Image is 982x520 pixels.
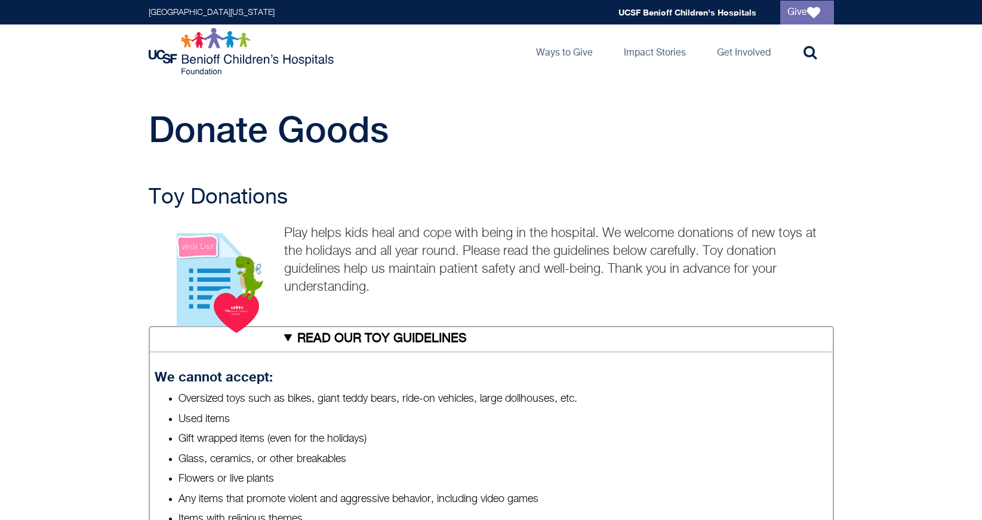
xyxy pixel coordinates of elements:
a: [GEOGRAPHIC_DATA][US_STATE] [149,8,275,17]
span: Donate Goods [149,108,389,150]
li: Used items [178,412,827,427]
li: Flowers or live plants [178,472,827,487]
a: Ways to Give [527,24,602,78]
li: Glass, ceramics, or other breakables [178,452,827,467]
summary: READ OUR TOY GUIDELINES [149,326,834,352]
li: Any items that promote violent and aggressive behavior, including video games [178,492,827,507]
h2: Toy Donations [149,186,834,210]
a: Give [780,1,834,24]
a: Impact Stories [614,24,695,78]
strong: We cannot accept: [155,369,273,384]
img: View our wish lists [149,220,278,334]
a: Get Involved [707,24,780,78]
img: Logo for UCSF Benioff Children's Hospitals Foundation [149,27,337,75]
li: Gift wrapped items (even for the holidays) [178,432,827,447]
p: Play helps kids heal and cope with being in the hospital. We welcome donations of new toys at the... [149,224,834,296]
a: UCSF Benioff Children's Hospitals [618,7,756,17]
li: Oversized toys such as bikes, giant teddy bears, ride-on vehicles, large dollhouses, etc. [178,392,827,407]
